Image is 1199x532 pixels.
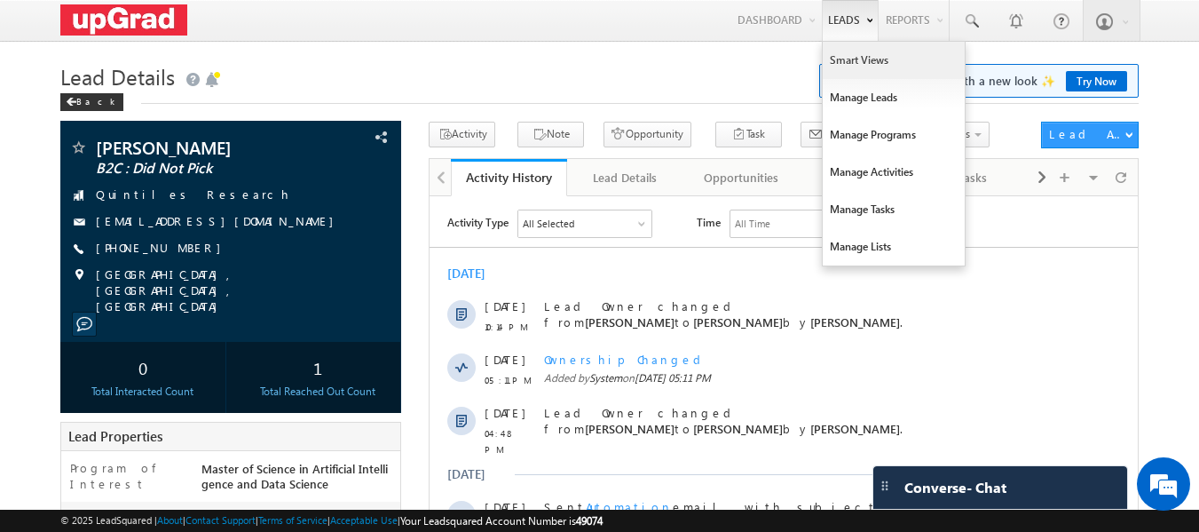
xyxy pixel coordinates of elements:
[715,122,782,147] button: Task
[163,383,202,398] span: System
[205,175,281,188] span: [DATE] 05:11 PM
[930,167,1016,188] div: Tasks
[263,383,350,398] span: Automation
[567,159,683,196] a: Lead Details
[60,4,188,36] img: Custom Logo
[814,167,900,188] div: Notes
[114,439,633,455] span: Added by on
[603,122,691,147] button: Opportunity
[381,225,470,240] span: [PERSON_NAME]
[156,303,243,318] span: Automation
[55,176,108,192] span: 05:11 PM
[155,225,245,240] span: [PERSON_NAME]
[55,123,108,139] span: 10:14 PM
[18,69,75,85] div: [DATE]
[96,187,291,204] span: Quintiles Research
[55,494,108,510] span: 01:03 PM
[581,167,667,188] div: Lead Details
[801,122,884,147] button: Send Email
[60,92,132,107] a: Back
[157,514,183,526] a: About
[160,175,193,188] span: System
[55,387,108,403] span: 01:03 PM
[1049,126,1124,142] div: Lead Actions
[240,384,396,400] div: Total Reached Out Count
[55,229,108,261] span: 04:48 PM
[60,62,175,91] span: Lead Details
[155,118,245,133] span: [PERSON_NAME]
[878,479,892,493] img: carter-drag
[89,14,222,41] div: All Selected
[114,367,546,398] span: Lead Stage changed from to by through
[96,160,306,178] span: B2C : Did Not Pick
[114,473,633,505] span: modified by
[831,72,1127,90] span: Faster 🚀 Lead Details with a new look ✨
[55,102,95,118] span: [DATE]
[96,139,306,156] span: [PERSON_NAME]
[258,514,327,526] a: Terms of Service
[576,514,603,528] span: 49074
[823,116,965,154] a: Manage Programs
[23,164,324,395] textarea: Type your message and hit 'Enter'
[428,489,493,504] strong: System
[68,427,162,445] span: Lead Properties
[18,13,79,40] span: Activity Type
[96,213,343,228] a: [EMAIL_ADDRESS][DOMAIN_NAME]
[96,240,230,255] a: [PHONE_NUMBER]
[160,440,193,453] span: System
[267,13,291,40] span: Time
[114,209,473,240] span: Lead Owner changed from to by .
[240,351,396,384] div: 1
[96,266,371,314] span: [GEOGRAPHIC_DATA], [GEOGRAPHIC_DATA], [GEOGRAPHIC_DATA]
[114,473,612,504] span: Master of Science in Artificial Intelligence and Data Science
[683,159,800,196] a: Opportunities
[400,514,603,528] span: Your Leadsquared Account Number is
[55,367,95,383] span: [DATE]
[60,512,603,529] span: © 2025 LeadSquared | | | | |
[114,174,633,190] span: Added by on
[823,228,965,266] a: Manage Lists
[264,225,353,240] span: [PERSON_NAME]
[70,460,185,492] label: Program of Interest
[92,93,298,116] div: Chat with us now
[305,20,341,36] div: All Time
[823,42,965,79] a: Smart Views
[114,155,278,171] span: Ownership Changed
[114,102,473,133] span: Lead Owner changed from to by .
[451,159,567,196] a: Activity History
[904,480,1006,496] span: Converse - Chat
[55,155,95,171] span: [DATE]
[60,93,123,111] div: Back
[114,367,546,398] span: B2C : Did Not Pick
[464,169,554,186] div: Activity History
[823,79,965,116] a: Manage Leads
[698,167,784,188] div: Opportunities
[114,420,354,435] span: Conversation Log Form_B2C
[65,384,221,400] div: Total Interacted Count
[517,122,584,147] button: Note
[800,159,916,196] a: Notes
[55,303,95,319] span: [DATE]
[1041,122,1139,148] button: Lead Actions
[114,303,447,318] span: Sent email with subject
[205,440,281,453] span: [DATE] 01:03 PM
[93,20,145,36] div: All Selected
[291,9,334,52] div: Minimize live chat window
[916,159,1032,196] a: Tasks
[1066,71,1127,91] a: Try Now
[55,420,95,436] span: [DATE]
[55,323,108,339] span: 01:05 PM
[55,473,95,489] span: [DATE]
[55,209,95,225] span: [DATE]
[114,303,613,334] span: [PERSON_NAME] We are trying to reach you !
[55,441,108,457] span: 01:03 PM
[18,270,75,286] div: [DATE]
[429,122,495,147] button: Activity
[264,118,353,133] span: [PERSON_NAME]
[30,93,75,116] img: d_60004797649_company_0_60004797649
[241,410,322,434] em: Start Chat
[823,154,965,191] a: Manage Activities
[185,514,256,526] a: Contact Support
[197,460,401,500] div: Master of Science in Artificial Intelligence and Data Science
[114,303,633,351] div: by [PERSON_NAME]<[PERSON_NAME][EMAIL_ADDRESS][PERSON_NAME][DOMAIN_NAME]>.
